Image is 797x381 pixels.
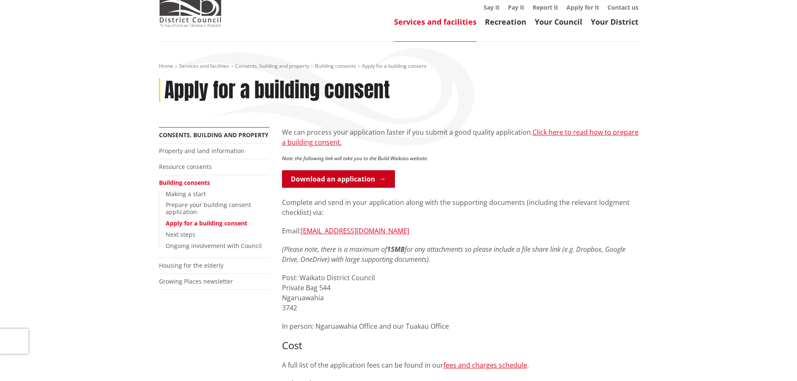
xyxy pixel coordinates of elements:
a: Ongoing involvement with Council [166,242,262,250]
strong: 15MB [387,245,405,254]
a: Recreation [485,17,526,27]
a: Prepare your building consent application [166,201,251,216]
a: Report it [533,3,558,11]
a: Housing for the elderly [159,261,223,269]
p: We can process your application faster if you submit a good quality application. [282,127,638,147]
iframe: Messenger Launcher [759,346,789,376]
h3: Cost [282,340,638,352]
a: Building consents [315,62,356,69]
a: Pay it [508,3,524,11]
span: Apply for a building consent [362,62,426,69]
a: Download an application [282,170,395,188]
a: Consents, building and property [159,131,269,139]
a: Services and facilities [179,62,229,69]
em: (Please note, there is a maximum of for any attachments so please include a file share link (e.g.... [282,245,625,264]
a: Resource consents [159,163,212,171]
a: Growing Places newsletter [159,277,233,285]
a: Say it [484,3,500,11]
a: Apply for a building consent [166,219,247,227]
a: Building consents [159,179,210,187]
h1: Apply for a building consent [164,78,390,102]
nav: breadcrumb [159,63,638,70]
p: Post: Waikato District Council Private Bag 544 Ngaruawahia 3742 [282,273,638,313]
p: A full list of the application fees can be found in our . [282,360,638,370]
a: Next steps [166,230,195,238]
a: Your Council [535,17,582,27]
a: Your District [591,17,638,27]
a: Click here to read how to prepare a building consent. [282,128,638,147]
a: Property and land information [159,147,244,155]
a: Contact us [607,3,638,11]
em: Note: the following link will take you to the Build Waikato website. [282,155,428,162]
a: Making a start [166,190,206,198]
p: Complete and send in your application along with the supporting documents (including the relevant... [282,197,638,217]
a: Home [159,62,173,69]
a: Consents, building and property [235,62,309,69]
a: Services and facilities [394,17,477,27]
a: [EMAIL_ADDRESS][DOMAIN_NAME] [301,226,409,235]
a: fees and charges schedule [443,361,527,370]
p: In person: Ngaruawahia Office and our Tuakau Office [282,321,638,331]
p: Email: [282,226,638,236]
a: Apply for it [566,3,599,11]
